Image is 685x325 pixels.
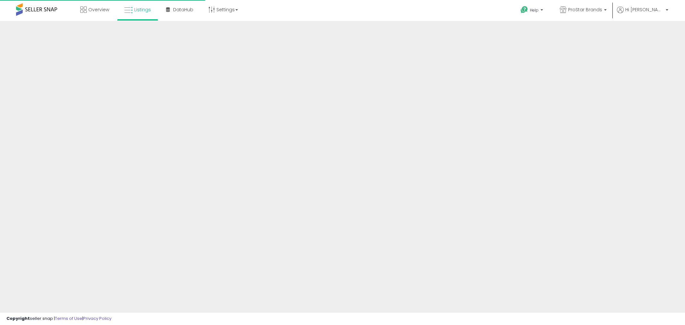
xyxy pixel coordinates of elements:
span: Hi [PERSON_NAME] [625,6,664,13]
span: Overview [88,6,109,13]
i: Get Help [520,6,528,14]
a: Help [515,1,549,21]
a: Hi [PERSON_NAME] [617,6,668,21]
span: Help [530,7,539,13]
span: ProStar Brands [568,6,602,13]
span: Listings [134,6,151,13]
span: DataHub [173,6,193,13]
